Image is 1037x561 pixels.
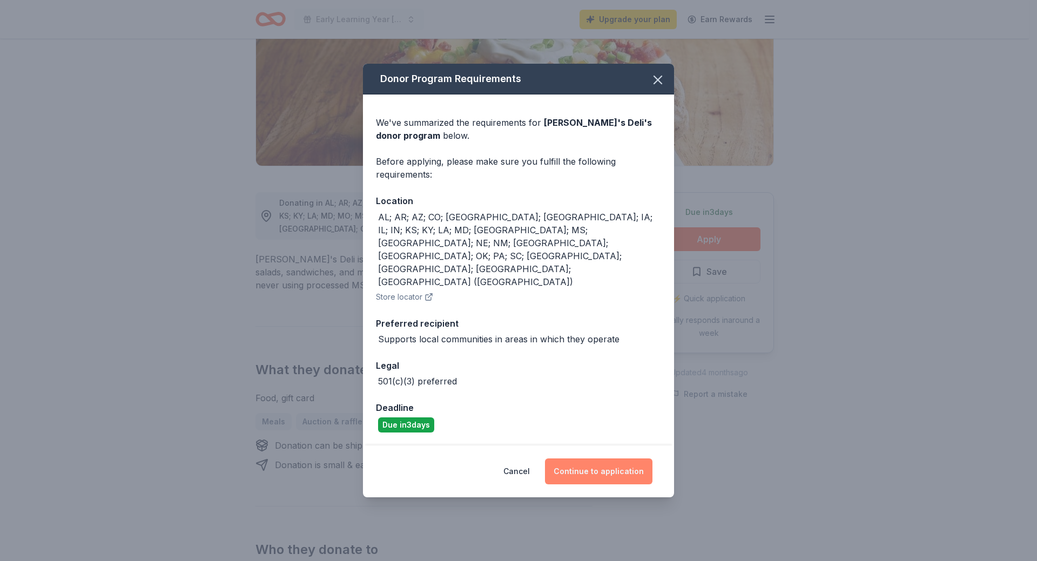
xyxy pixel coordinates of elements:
button: Continue to application [545,458,652,484]
div: Donor Program Requirements [363,64,674,94]
div: Supports local communities in areas in which they operate [378,333,619,346]
div: We've summarized the requirements for below. [376,116,661,142]
div: AL; AR; AZ; CO; [GEOGRAPHIC_DATA]; [GEOGRAPHIC_DATA]; IA; IL; IN; KS; KY; LA; MD; [GEOGRAPHIC_DAT... [378,211,661,288]
button: Store locator [376,290,433,303]
div: Before applying, please make sure you fulfill the following requirements: [376,155,661,181]
button: Cancel [503,458,530,484]
div: Due in 3 days [378,417,434,432]
div: Location [376,194,661,208]
div: Deadline [376,401,661,415]
div: Preferred recipient [376,316,661,330]
div: 501(c)(3) preferred [378,375,457,388]
div: Legal [376,359,661,373]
